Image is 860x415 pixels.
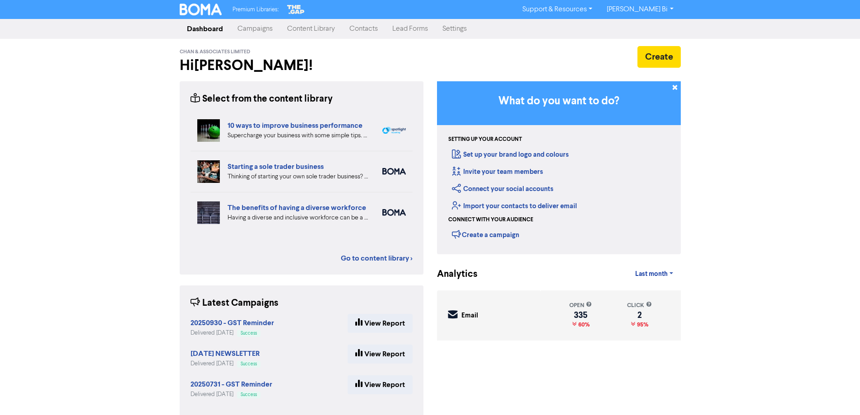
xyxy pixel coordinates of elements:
a: 10 ways to improve business performance [228,121,363,130]
div: Select from the content library [191,92,333,106]
strong: 20250731 - GST Reminder [191,380,272,389]
a: Lead Forms [385,20,435,38]
div: 335 [569,312,592,319]
a: Go to content library > [341,253,413,264]
div: Delivered [DATE] [191,390,272,399]
a: View Report [348,375,413,394]
div: 2 [627,312,652,319]
span: Chan & Associates Limited [180,49,250,55]
span: Last month [635,270,668,278]
div: Getting Started in BOMA [437,81,681,254]
span: Success [241,362,257,366]
span: Success [241,392,257,397]
strong: 20250930 - GST Reminder [191,318,274,327]
div: open [569,301,592,310]
div: Email [461,311,478,321]
img: boma [382,209,406,216]
a: Dashboard [180,20,230,38]
h2: Hi [PERSON_NAME] ! [180,57,423,74]
a: Contacts [342,20,385,38]
div: Create a campaign [452,228,519,241]
a: Set up your brand logo and colours [452,150,569,159]
div: Having a diverse and inclusive workforce can be a major boost for your business. We list four of ... [228,213,369,223]
div: Latest Campaigns [191,296,279,310]
a: [PERSON_NAME] Bi [600,2,680,17]
a: View Report [348,314,413,333]
button: Create [637,46,681,68]
strong: [DATE] NEWSLETTER [191,349,260,358]
div: Setting up your account [448,135,522,144]
img: boma [382,168,406,175]
a: Campaigns [230,20,280,38]
span: 95% [635,321,648,328]
div: Delivered [DATE] [191,329,274,337]
a: The benefits of having a diverse workforce [228,203,366,212]
a: Content Library [280,20,342,38]
a: 20250731 - GST Reminder [191,381,272,388]
div: Supercharge your business with some simple tips. Eliminate distractions & bad customers, get a pl... [228,131,369,140]
div: Delivered [DATE] [191,359,260,368]
div: Connect with your audience [448,216,533,224]
div: click [627,301,652,310]
span: Premium Libraries: [232,7,279,13]
img: The Gap [286,4,306,15]
span: Success [241,331,257,336]
a: Support & Resources [515,2,600,17]
img: spotlight [382,127,406,134]
a: Import your contacts to deliver email [452,202,577,210]
a: Starting a sole trader business [228,162,324,171]
div: Thinking of starting your own sole trader business? The Sole Trader Toolkit from the Ministry of ... [228,172,369,182]
a: 20250930 - GST Reminder [191,320,274,327]
div: Analytics [437,267,466,281]
span: 60% [576,321,590,328]
h3: What do you want to do? [451,95,667,108]
a: [DATE] NEWSLETTER [191,350,260,358]
img: BOMA Logo [180,4,222,15]
a: View Report [348,345,413,364]
a: Last month [628,265,680,283]
a: Invite your team members [452,168,543,176]
a: Connect your social accounts [452,185,553,193]
a: Settings [435,20,474,38]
